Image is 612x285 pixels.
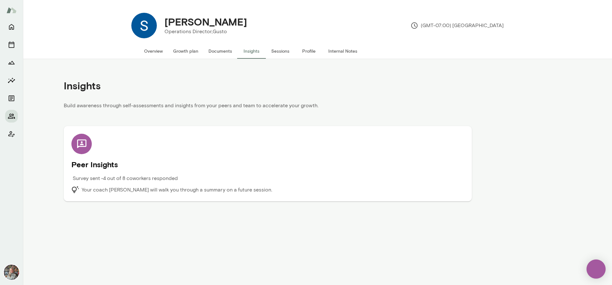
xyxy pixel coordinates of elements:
[6,4,17,16] img: Mento
[203,43,237,59] button: Documents
[5,56,18,69] button: Growth Plan
[64,102,472,113] p: Build awareness through self-assessments and insights from your peers and team to accelerate your...
[71,134,464,194] div: Peer Insights Survey sent •4 out of 8 coworkers respondedYour coach [PERSON_NAME] will walk you t...
[295,43,323,59] button: Profile
[5,110,18,123] button: Members
[164,16,247,28] h4: [PERSON_NAME]
[5,92,18,105] button: Documents
[168,43,203,59] button: Growth plan
[411,22,504,29] p: (GMT-07:00) [GEOGRAPHIC_DATA]
[237,43,266,59] button: Insights
[164,28,247,35] p: Operations Director, Gusto
[5,38,18,51] button: Sessions
[266,43,295,59] button: Sessions
[64,126,472,201] div: Peer Insights Survey sent •4 out of 8 coworkers respondedYour coach [PERSON_NAME] will walk you t...
[131,13,157,38] img: Sandra Jirous
[5,20,18,33] button: Home
[73,175,178,182] p: Survey sent • 4 out of 8 coworkers responded
[4,265,19,280] img: Tricia Maggio
[71,159,464,169] h5: Peer Insights
[5,128,18,140] button: Client app
[5,74,18,87] button: Insights
[323,43,362,59] button: Internal Notes
[64,79,101,92] h4: Insights
[139,43,168,59] button: Overview
[82,186,272,194] p: Your coach [PERSON_NAME] will walk you through a summary on a future session.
